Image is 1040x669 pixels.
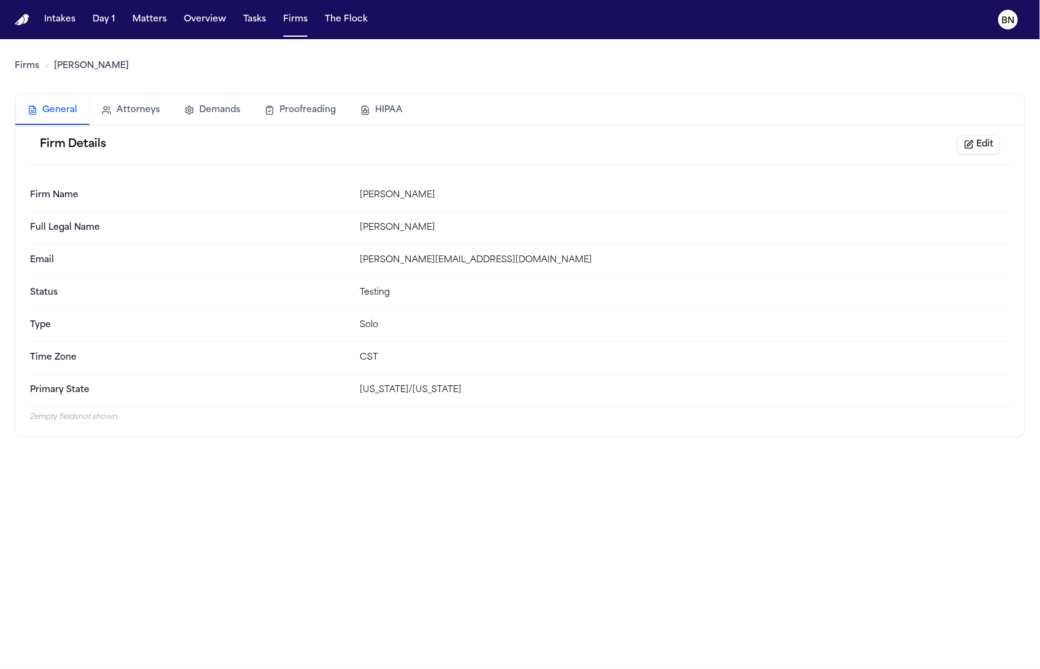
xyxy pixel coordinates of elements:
dt: Firm Name [30,189,350,202]
dt: Primary State [30,384,350,396]
dt: Full Legal Name [30,222,350,234]
button: Attorneys [89,97,172,124]
div: [PERSON_NAME] [360,222,1010,234]
button: Proofreading [252,97,348,124]
button: Day 1 [88,9,120,31]
div: CST [360,352,1010,364]
div: [PERSON_NAME][EMAIL_ADDRESS][DOMAIN_NAME] [360,254,1010,266]
button: Edit [957,135,1000,154]
button: The Flock [320,9,373,31]
h2: Firm Details [40,136,106,153]
a: Firms [15,60,39,72]
button: Firms [278,9,313,31]
dt: Time Zone [30,352,350,364]
button: HIPAA [348,97,415,124]
div: [US_STATE]/[US_STATE] [360,384,1010,396]
dt: Email [30,254,350,266]
img: Finch Logo [15,14,29,26]
a: [PERSON_NAME] [54,60,129,72]
div: [PERSON_NAME] [360,189,1010,202]
button: Tasks [238,9,271,31]
button: General [15,97,89,125]
dt: Type [30,319,350,331]
p: 2 empty fields not shown. [30,412,1010,422]
nav: Breadcrumb [15,60,129,72]
button: Matters [127,9,172,31]
div: Testing [360,287,1010,299]
button: Overview [179,9,231,31]
button: Demands [172,97,252,124]
dt: Status [30,287,350,299]
div: Solo [360,319,1010,331]
button: Intakes [39,9,80,31]
a: Home [15,14,29,26]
